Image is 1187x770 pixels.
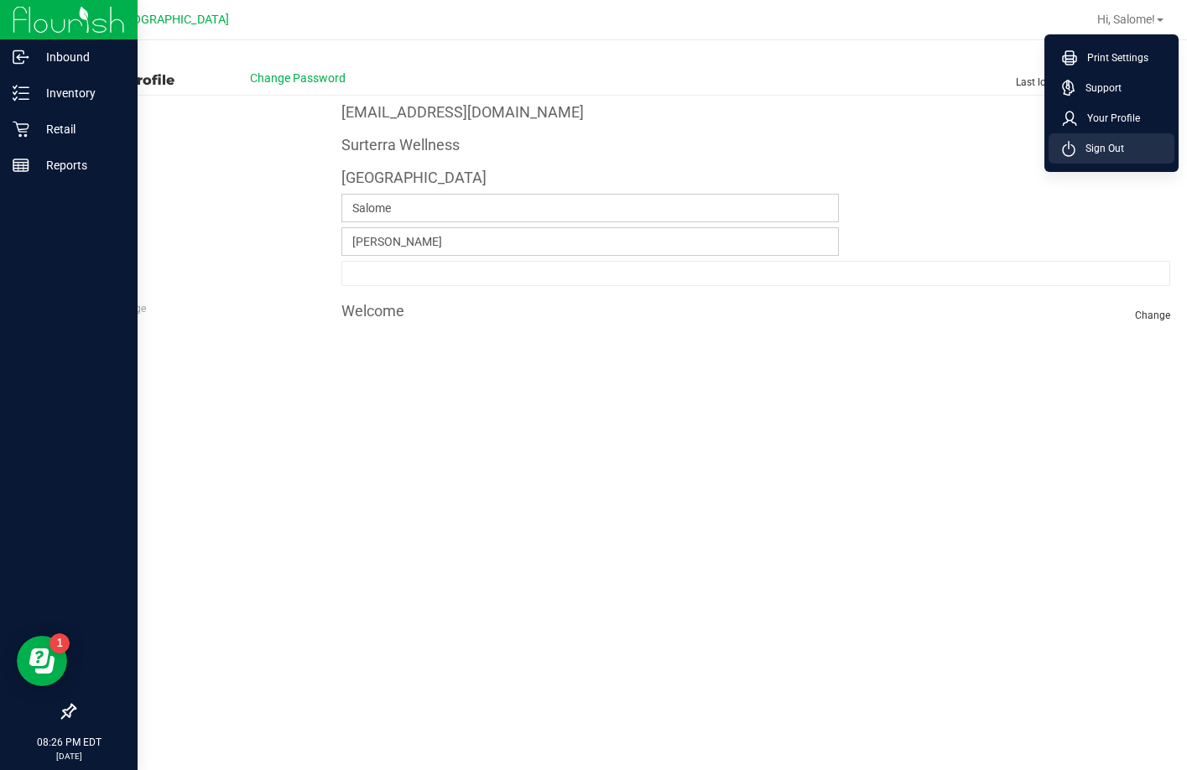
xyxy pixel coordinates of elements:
inline-svg: Reports [13,157,29,174]
span: [GEOGRAPHIC_DATA] [114,13,229,27]
p: Inventory [29,83,130,103]
input: Format: (999) 999-9999 [341,261,1170,286]
h4: [EMAIL_ADDRESS][DOMAIN_NAME] [341,104,584,121]
p: [DATE] [8,750,130,762]
p: Retail [29,119,130,139]
span: Print Settings [1077,49,1148,66]
span: Support [1075,80,1122,96]
iframe: Resource center [17,636,67,686]
h4: Surterra Wellness [341,137,460,153]
p: Inbound [29,47,130,67]
span: Last login: [DATE] 3:58:51 PM EDT [1016,75,1170,90]
li: Sign Out [1049,133,1174,164]
iframe: Resource center unread badge [49,633,70,653]
h4: [GEOGRAPHIC_DATA] [341,169,1170,186]
a: Support [1062,80,1168,96]
p: Reports [29,155,130,175]
inline-svg: Retail [13,121,29,138]
button: Change Password [214,64,382,92]
span: Hi, Salome! [1097,13,1155,26]
p: 08:26 PM EDT [8,735,130,750]
span: Sign Out [1075,140,1124,157]
span: Change Password [250,71,346,85]
h4: Welcome [341,303,1170,320]
inline-svg: Inbound [13,49,29,65]
span: Change [1135,308,1170,323]
inline-svg: Inventory [13,85,29,101]
span: Your Profile [1077,110,1140,127]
